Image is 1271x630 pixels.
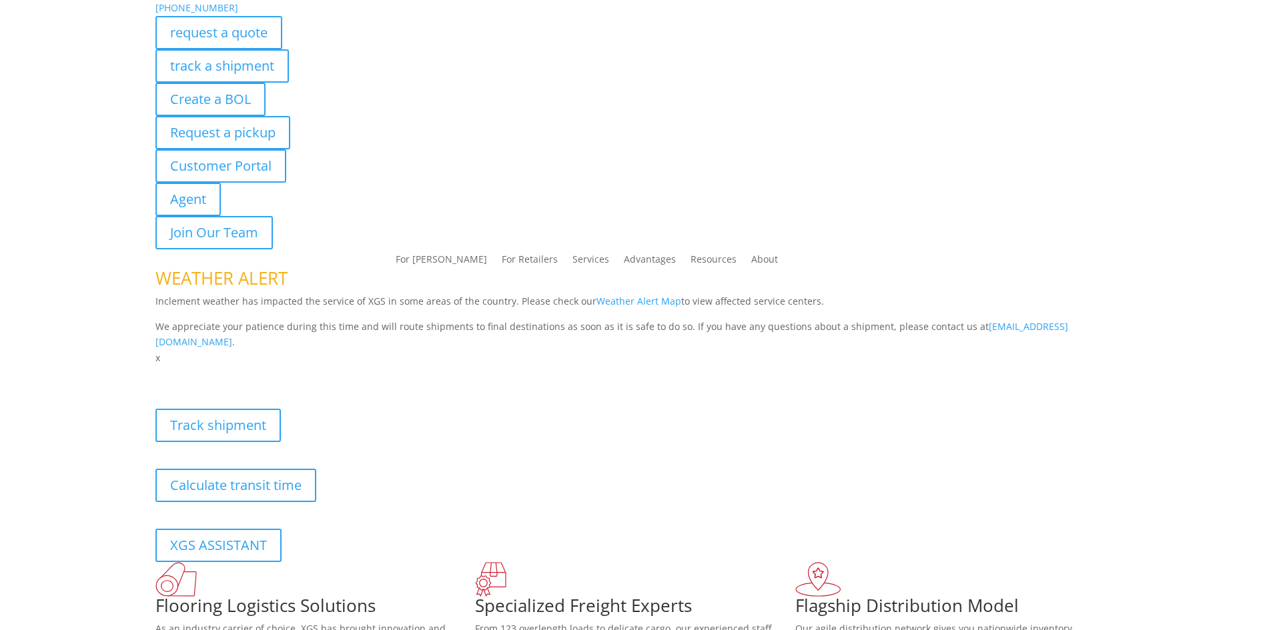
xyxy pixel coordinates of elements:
a: Create a BOL [155,83,266,116]
a: About [751,255,778,269]
a: Customer Portal [155,149,286,183]
p: We appreciate your patience during this time and will route shipments to final destinations as so... [155,319,1116,351]
img: xgs-icon-focused-on-flooring-red [475,562,506,597]
a: Join Our Team [155,216,273,249]
a: Services [572,255,609,269]
a: Calculate transit time [155,469,316,502]
span: WEATHER ALERT [155,266,288,290]
a: Advantages [624,255,676,269]
a: request a quote [155,16,282,49]
a: For [PERSON_NAME] [396,255,487,269]
a: Weather Alert Map [596,295,681,307]
p: x [155,350,1116,366]
h1: Flagship Distribution Model [795,597,1116,621]
a: track a shipment [155,49,289,83]
a: For Retailers [502,255,558,269]
img: xgs-icon-flagship-distribution-model-red [795,562,841,597]
a: Track shipment [155,409,281,442]
p: Inclement weather has impacted the service of XGS in some areas of the country. Please check our ... [155,293,1116,319]
a: Request a pickup [155,116,290,149]
h1: Specialized Freight Experts [475,597,795,621]
a: Agent [155,183,221,216]
img: xgs-icon-total-supply-chain-intelligence-red [155,562,197,597]
a: Resources [691,255,737,269]
b: Visibility, transparency, and control for your entire supply chain. [155,368,453,381]
a: [PHONE_NUMBER] [155,1,238,14]
a: XGS ASSISTANT [155,529,282,562]
h1: Flooring Logistics Solutions [155,597,476,621]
